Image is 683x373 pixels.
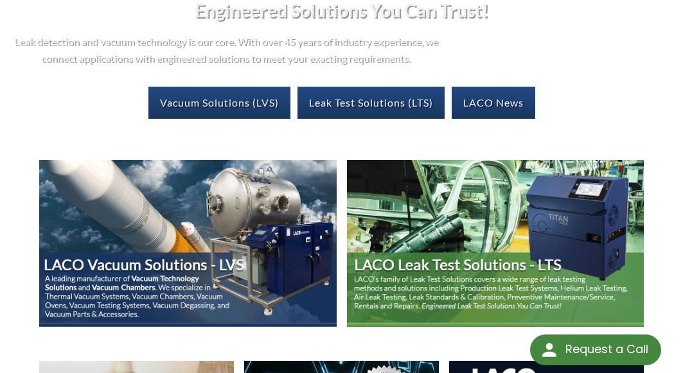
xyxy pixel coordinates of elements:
[10,33,441,65] p: Leak detection and vacuum technology is our core. With over 45 years of industry experience, we c...
[565,334,648,364] div: Request a Call
[530,334,661,365] div: Request a Call
[39,160,336,327] img: LACO-Vacuum-Solutions-space2.jpg
[297,87,445,119] a: Leak Test Solutions (LTS)
[347,160,644,327] img: LACO-Leak-Test-Solutions_automotive.jpg
[539,340,560,360] img: round button
[148,87,290,119] a: Vacuum Solutions (LVS)
[452,87,535,119] a: LACO News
